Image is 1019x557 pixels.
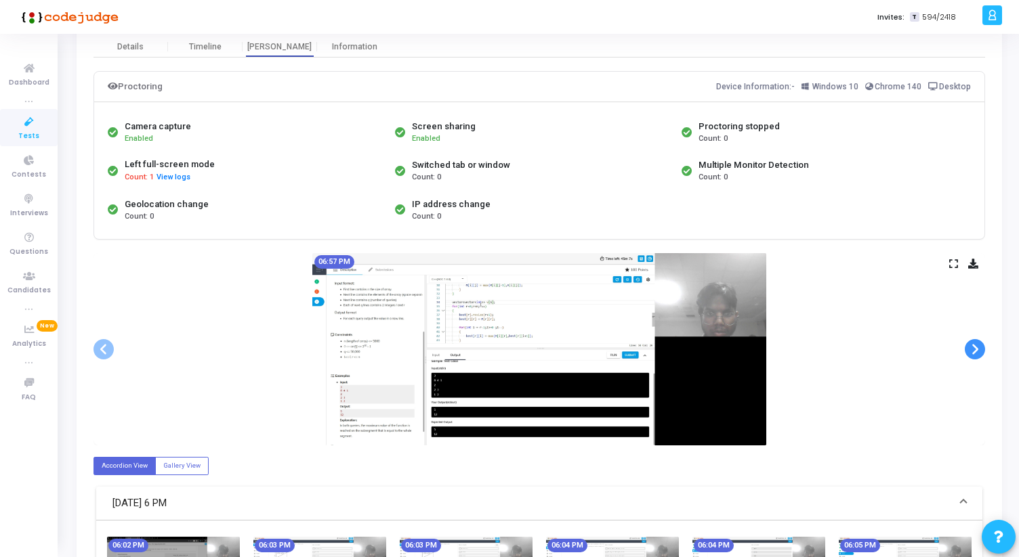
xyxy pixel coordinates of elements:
mat-chip: 06:05 PM [840,539,880,552]
button: View logs [156,171,191,184]
mat-chip: 06:57 PM [314,255,354,269]
div: Proctoring [108,79,163,95]
mat-chip: 06:04 PM [694,539,734,552]
div: Geolocation change [125,198,209,211]
span: Dashboard [9,77,49,89]
span: Contests [12,169,46,181]
label: Accordion View [93,457,156,475]
span: Interviews [10,208,48,219]
div: Details [117,42,144,52]
span: FAQ [22,392,36,403]
span: Candidates [7,285,51,296]
mat-chip: 06:03 PM [255,539,295,552]
div: Left full-screen mode [125,158,215,171]
mat-chip: 06:04 PM [547,539,587,552]
mat-chip: 06:03 PM [401,539,441,552]
span: 594/2418 [922,12,956,23]
span: Count: 0 [412,172,441,183]
span: Count: 0 [412,211,441,223]
mat-panel-title: [DATE] 6 PM [112,495,950,511]
span: Desktop [939,82,971,91]
label: Invites: [877,12,904,23]
span: Windows 10 [812,82,858,91]
div: Timeline [189,42,222,52]
span: Enabled [125,134,153,143]
span: Chrome 140 [875,82,921,91]
div: Camera capture [125,120,191,133]
label: Gallery View [155,457,209,475]
span: New [37,320,58,332]
mat-chip: 06:02 PM [108,539,148,552]
div: Proctoring stopped [699,120,780,133]
div: [PERSON_NAME] [243,42,317,52]
mat-expansion-panel-header: [DATE] 6 PM [96,487,982,520]
img: screenshot-1758029247174.jpeg [312,253,766,445]
span: Questions [9,246,48,258]
div: Multiple Monitor Detection [699,158,809,172]
div: Device Information:- [716,79,972,95]
span: Tests [18,131,39,142]
span: T [910,12,919,22]
span: Count: 0 [699,172,728,183]
img: logo [17,3,119,30]
div: Switched tab or window [412,158,510,172]
span: Count: 1 [125,172,154,183]
span: Count: 0 [699,133,728,145]
div: Information [317,42,392,52]
div: Screen sharing [412,120,476,133]
span: Enabled [412,134,440,143]
span: Analytics [12,338,46,350]
div: IP address change [412,198,491,211]
span: Count: 0 [125,211,154,223]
